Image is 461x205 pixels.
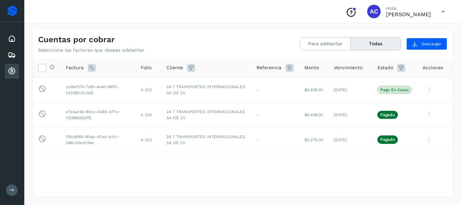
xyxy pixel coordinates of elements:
td: A 225 [135,102,161,127]
div: Embarques [5,48,19,62]
td: [DATE] [328,127,372,152]
span: Referencia [256,64,281,71]
h4: Cuentas por cobrar [38,35,115,45]
button: Para adelantar [300,37,351,50]
button: Descargar [406,38,447,50]
td: cb8af374-7e81-4e40-86f5-1d328fcdc0e5 [60,77,135,102]
span: Factura [66,64,84,71]
span: Descargar [422,41,441,47]
p: Pago en curso [380,87,409,92]
div: Cuentas por cobrar [5,64,19,79]
p: Pagado [380,112,395,117]
td: 24 7 TRANSPORTES INTERNACIONALES SA DE CV [161,127,251,152]
td: 24 7 TRANSPORTES INTERNACIONALES SA DE CV [161,77,251,102]
p: Selecciona las facturas que deseas adelantar [38,47,144,53]
td: [DATE] [328,77,372,102]
td: $9,408.00 [299,77,328,102]
td: A 223 [135,127,161,152]
td: $5,376.00 [299,127,328,152]
button: Todas [351,37,401,50]
td: 24 7 TRANSPORTES INTERNACIONALES SA DE CV [161,102,251,127]
td: A 222 [135,77,161,102]
div: Inicio [5,31,19,46]
span: Monto [304,64,319,71]
td: $9,408.00 [299,102,328,127]
td: [DATE] [328,102,372,127]
td: e7e4a14e-80ce-4365-bf7e-11598835bff2 [60,102,135,127]
p: Pagado [380,137,395,142]
p: ADRIANA CARRASCO ROJAS [386,11,431,18]
td: - [251,102,299,127]
span: Estado [377,64,393,71]
span: Cliente [166,64,183,71]
td: - [251,127,299,152]
p: Hola, [386,5,431,11]
span: Acciones [423,64,443,71]
td: 1f6c9060-80ab-47ed-bfc1-586c00ed134e [60,127,135,152]
td: - [251,77,299,102]
span: Folio [141,64,152,71]
span: Vencimiento [334,64,362,71]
